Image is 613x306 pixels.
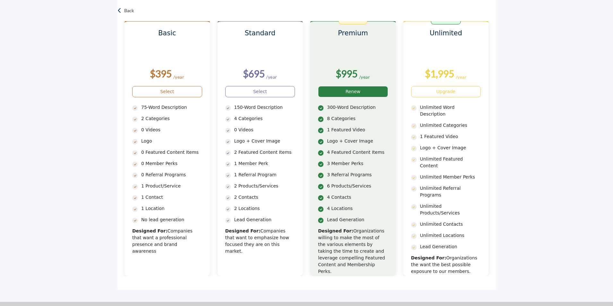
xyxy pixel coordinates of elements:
[225,228,261,233] b: Designed For:
[225,86,295,97] a: Select
[141,205,202,212] p: 1 Location
[420,144,481,151] p: Logo + Cover Image
[141,183,202,189] p: 1 Product/Service
[150,68,172,79] b: $395
[420,221,481,228] p: Unlimited Contacts
[141,104,202,111] p: 75-Word Description
[411,255,481,275] div: Organizations the want the best possible exposure to our members.
[420,122,481,129] p: Unlimited Categories
[141,160,202,167] p: 0 Member Perks
[411,86,481,97] a: Upgrade
[234,104,295,111] p: 150-Word Description
[266,74,277,80] sub: /year
[327,160,388,167] p: 3 Member Perks
[336,68,358,79] b: $995
[234,171,295,178] p: 1 Referral Program
[420,174,481,180] p: Unlimited Member Perks
[234,183,295,189] p: 2 Products/Services
[327,205,388,212] p: 4 Locations
[327,194,388,201] p: 4 Contacts
[234,138,295,144] p: Logo + Cover Image
[327,149,388,156] p: 4 Featured Content Items
[318,228,388,275] div: Organizations willing to make the most of the various elements by taking the time to create and l...
[225,228,295,255] div: Companies that want to emphasize how focused they are on this market.
[141,138,202,144] p: Logo
[141,171,202,178] p: 0 Referral Programs
[420,104,481,118] p: Unlimited Word Description
[425,68,454,79] b: $1,995
[173,74,185,80] sub: /year
[132,228,202,255] div: Companies that want a professional presence and brand awareness
[124,7,134,14] p: Back
[318,86,388,97] a: Renew
[420,185,481,198] p: Unlimited Referral Programs
[420,203,481,216] p: Unlimited Products/Services
[234,216,295,223] p: Lead Generation
[141,115,202,122] p: 2 Categories
[141,216,202,223] p: No lead generation
[327,104,388,111] p: 300-Word Description
[411,255,446,260] b: Designed For:
[234,205,295,212] p: 2 Locations
[327,127,388,133] p: 1 Featured Video
[234,115,295,122] p: 4 Categories
[234,194,295,201] p: 2 Contacts
[132,228,168,233] b: Designed For:
[359,74,370,80] sub: /year
[141,127,202,133] p: 0 Videos
[327,171,388,178] p: 3 Referral Programs
[234,160,295,167] p: 1 Member Perk
[327,138,388,144] p: Logo + Cover Image
[141,149,202,156] p: 0 Featured Content Items
[420,156,481,169] p: Unlimited Featured Content
[234,127,295,133] p: 0 Videos
[420,133,481,140] p: 1 Featured Video
[327,115,388,122] p: 8 Categories
[318,29,388,45] h3: Premium
[243,68,265,79] b: $695
[132,29,202,45] h3: Basic
[132,86,202,97] a: Select
[411,29,481,45] h3: Unlimited
[456,74,467,80] sub: /year
[327,216,388,223] p: Lead Generation
[141,194,202,201] p: 1 Contact
[420,232,481,239] p: Unlimited Locations
[225,29,295,45] h3: Standard
[420,243,481,250] p: Lead Generation
[234,149,295,156] p: 2 Featured Content Items
[318,228,353,233] b: Designed For:
[327,183,388,189] p: 6 Products/Services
